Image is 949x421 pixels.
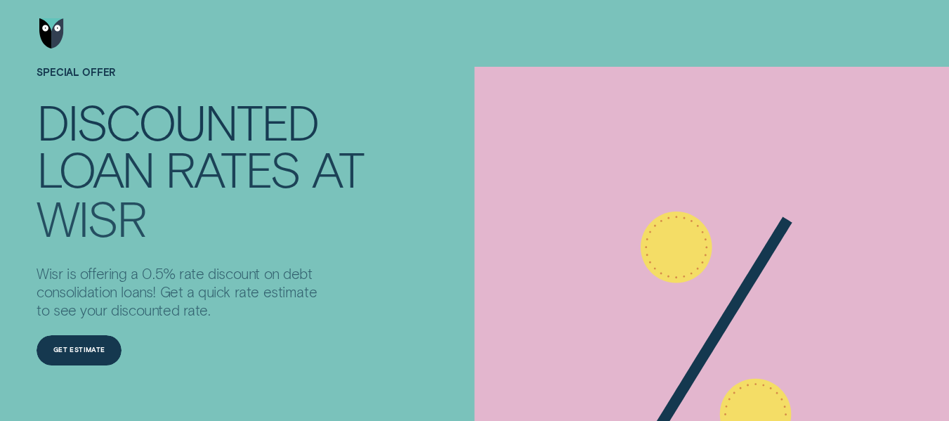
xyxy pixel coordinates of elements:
p: Wisr is offering a 0.5% rate discount on debt consolidation loans! Get a quick rate estimate to s... [37,265,325,319]
div: loan [37,145,153,192]
h1: SPECIAL OFFER [37,67,362,97]
a: Get estimate [37,335,122,365]
img: Wisr [39,18,65,48]
div: Discounted [37,98,318,144]
div: rates [165,145,300,192]
h4: Discounted loan rates at Wisr [37,97,362,237]
div: Wisr [37,194,145,240]
div: at [312,145,363,192]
